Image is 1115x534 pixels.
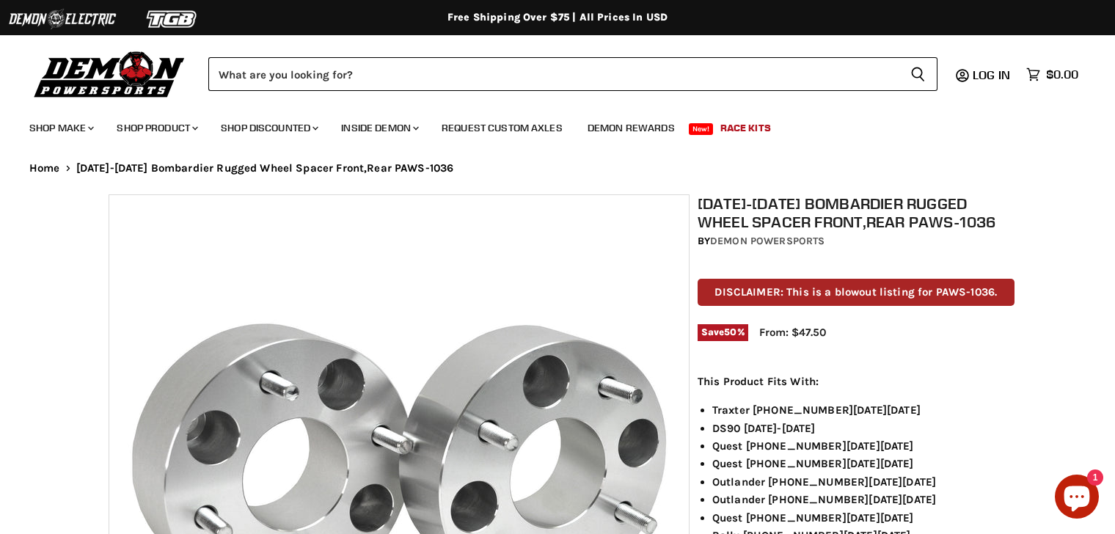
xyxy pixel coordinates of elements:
[208,57,937,91] form: Product
[724,326,736,337] span: 50
[698,373,1015,390] p: This Product Fits With:
[689,123,714,135] span: New!
[208,57,899,91] input: Search
[7,5,117,33] img: Demon Electric Logo 2
[577,113,686,143] a: Demon Rewards
[106,113,207,143] a: Shop Product
[973,67,1010,82] span: Log in
[712,437,1015,455] li: Quest [PHONE_NUMBER][DATE][DATE]
[1050,475,1103,522] inbox-online-store-chat: Shopify online store chat
[29,48,190,100] img: Demon Powersports
[29,162,60,175] a: Home
[709,113,782,143] a: Race Kits
[210,113,327,143] a: Shop Discounted
[18,113,103,143] a: Shop Make
[330,113,428,143] a: Inside Demon
[698,324,748,340] span: Save %
[712,473,1015,491] li: Outlander [PHONE_NUMBER][DATE][DATE]
[698,194,1015,231] h1: [DATE]-[DATE] Bombardier Rugged Wheel Spacer Front,Rear PAWS-1036
[1019,64,1086,85] a: $0.00
[759,326,826,339] span: From: $47.50
[712,420,1015,437] li: DS90 [DATE]-[DATE]
[966,68,1019,81] a: Log in
[712,401,1015,419] li: Traxter [PHONE_NUMBER][DATE][DATE]
[712,491,1015,508] li: Outlander [PHONE_NUMBER][DATE][DATE]
[698,233,1015,249] div: by
[899,57,937,91] button: Search
[710,235,825,247] a: Demon Powersports
[698,279,1015,306] p: DISCLAIMER: This is a blowout listing for PAWS-1036.
[1046,67,1078,81] span: $0.00
[18,107,1075,143] ul: Main menu
[712,509,1015,527] li: Quest [PHONE_NUMBER][DATE][DATE]
[431,113,574,143] a: Request Custom Axles
[712,455,1015,472] li: Quest [PHONE_NUMBER][DATE][DATE]
[117,5,227,33] img: TGB Logo 2
[76,162,454,175] span: [DATE]-[DATE] Bombardier Rugged Wheel Spacer Front,Rear PAWS-1036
